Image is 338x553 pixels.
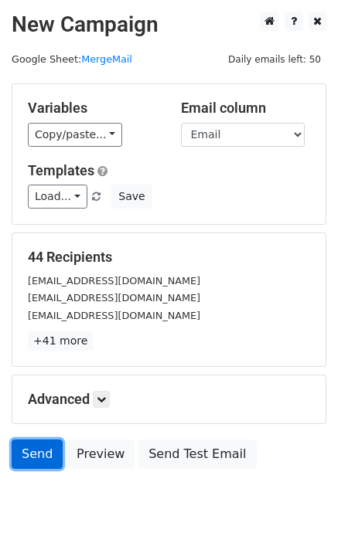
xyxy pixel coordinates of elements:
h5: 44 Recipients [28,249,310,266]
small: Google Sheet: [12,53,132,65]
iframe: Chat Widget [261,479,338,553]
span: Daily emails left: 50 [223,51,326,68]
button: Save [111,185,152,209]
a: Load... [28,185,87,209]
a: MergeMail [81,53,132,65]
small: [EMAIL_ADDRESS][DOMAIN_NAME] [28,310,200,321]
h2: New Campaign [12,12,326,38]
a: Send Test Email [138,439,256,469]
h5: Advanced [28,391,310,408]
a: Templates [28,162,94,178]
a: Preview [67,439,135,469]
small: [EMAIL_ADDRESS][DOMAIN_NAME] [28,275,200,287]
h5: Variables [28,100,158,117]
a: Copy/paste... [28,123,122,147]
a: +41 more [28,331,93,351]
a: Send [12,439,63,469]
a: Daily emails left: 50 [223,53,326,65]
small: [EMAIL_ADDRESS][DOMAIN_NAME] [28,292,200,304]
h5: Email column [181,100,311,117]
